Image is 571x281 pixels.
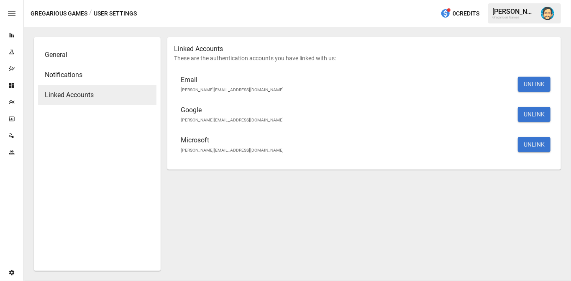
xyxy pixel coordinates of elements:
[31,8,87,19] button: Gregarious Games
[38,85,156,105] div: Linked Accounts
[45,90,150,100] span: Linked Accounts
[181,105,514,115] span: Google
[518,137,551,152] button: UNLINK
[181,135,514,145] span: Microsoft
[174,44,554,54] p: Linked Accounts
[536,2,559,25] button: Dana Basken
[45,50,150,60] span: General
[453,8,479,19] span: 0 Credits
[437,6,483,21] button: 0Credits
[45,70,150,80] span: Notifications
[518,77,551,92] button: UNLINK
[89,8,92,19] div: /
[38,45,156,65] div: General
[492,8,536,15] div: [PERSON_NAME]
[181,87,284,93] span: [PERSON_NAME][EMAIL_ADDRESS][DOMAIN_NAME]
[181,75,514,85] span: Email
[541,7,554,20] img: Dana Basken
[181,117,284,123] span: [PERSON_NAME][EMAIL_ADDRESS][DOMAIN_NAME]
[492,15,536,19] div: Gregarious Games
[174,54,554,62] p: These are the authentication accounts you have linked with us:
[518,107,551,122] button: UNLINK
[38,65,156,85] div: Notifications
[181,147,284,153] span: [PERSON_NAME][EMAIL_ADDRESS][DOMAIN_NAME]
